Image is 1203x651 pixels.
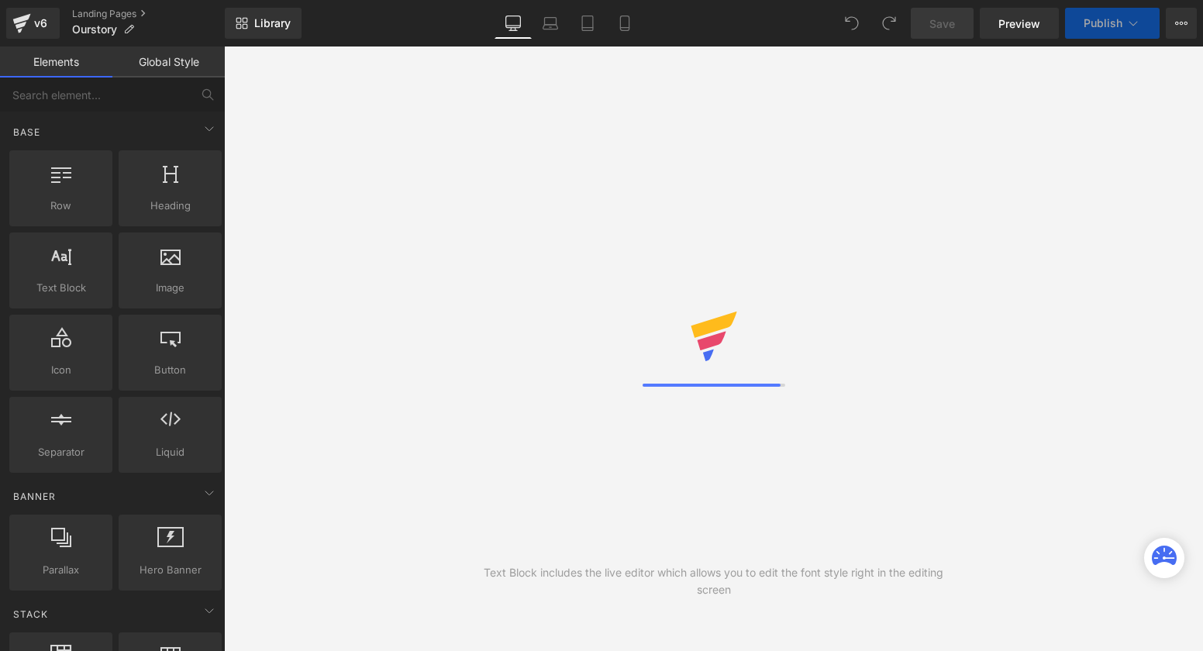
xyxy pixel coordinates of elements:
span: Publish [1084,17,1122,29]
span: Icon [14,362,108,378]
span: Parallax [14,562,108,578]
span: Separator [14,444,108,460]
div: v6 [31,13,50,33]
span: Banner [12,489,57,504]
span: Base [12,125,42,139]
span: Heading [123,198,217,214]
a: Global Style [112,46,225,77]
a: Landing Pages [72,8,225,20]
button: Publish [1065,8,1160,39]
button: Redo [874,8,905,39]
a: Mobile [606,8,643,39]
a: Preview [980,8,1059,39]
span: Save [929,15,955,32]
span: Row [14,198,108,214]
span: Hero Banner [123,562,217,578]
span: Library [254,16,291,30]
a: v6 [6,8,60,39]
a: Tablet [569,8,606,39]
span: Liquid [123,444,217,460]
button: Undo [836,8,867,39]
a: Laptop [532,8,569,39]
span: Preview [998,15,1040,32]
div: Text Block includes the live editor which allows you to edit the font style right in the editing ... [469,564,959,598]
span: Ourstory [72,23,117,36]
span: Text Block [14,280,108,296]
button: More [1166,8,1197,39]
span: Button [123,362,217,378]
a: Desktop [495,8,532,39]
a: New Library [225,8,302,39]
span: Image [123,280,217,296]
span: Stack [12,607,50,622]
